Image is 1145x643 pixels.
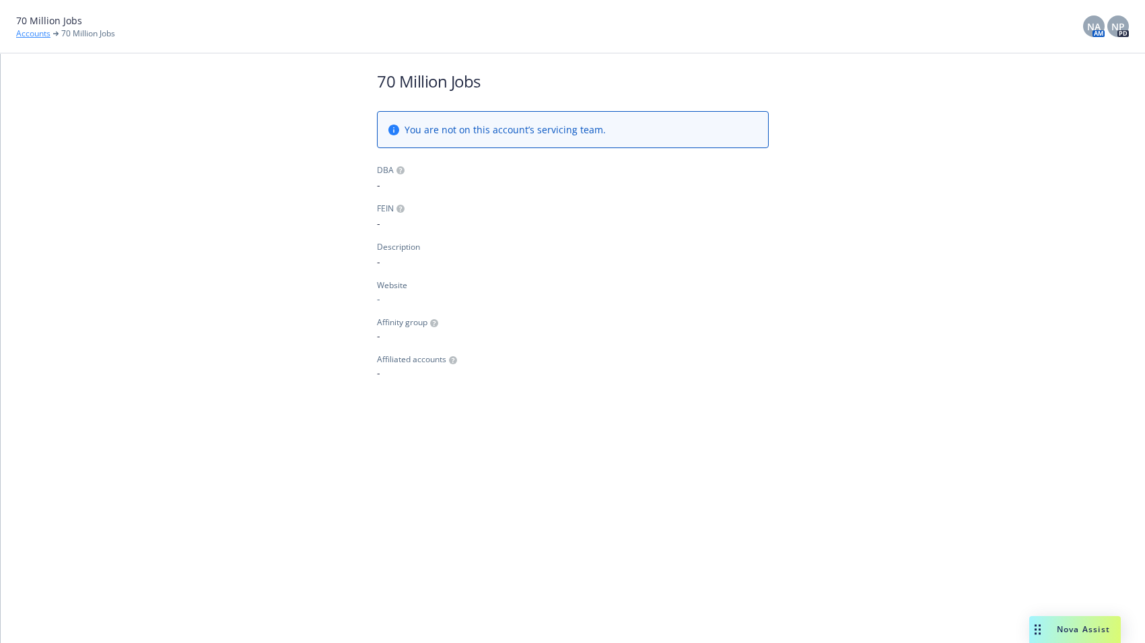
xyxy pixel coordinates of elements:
span: Affinity group [377,316,427,329]
span: You are not on this account’s servicing team. [405,123,606,137]
div: DBA [377,164,394,176]
div: Drag to move [1029,616,1046,643]
a: Accounts [16,28,50,40]
span: Nova Assist [1057,623,1110,635]
span: - [377,255,769,269]
button: Nova Assist [1029,616,1121,643]
span: - [377,216,769,230]
div: FEIN [377,203,394,215]
h1: 70 Million Jobs [377,70,769,92]
div: Description [377,241,420,253]
span: 70 Million Jobs [61,28,115,40]
div: Website [377,279,769,292]
div: - [377,292,769,306]
span: 70 Million Jobs [16,13,82,28]
span: Affiliated accounts [377,353,446,366]
span: NA [1087,20,1101,34]
span: - [377,329,769,343]
span: - [377,366,769,380]
span: NP [1111,20,1125,34]
span: - [377,178,769,192]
